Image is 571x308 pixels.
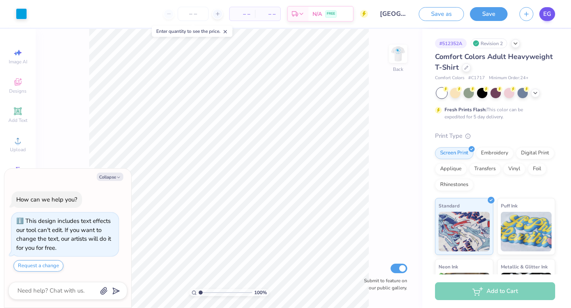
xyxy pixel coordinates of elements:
button: Save as [419,7,464,21]
strong: Fresh Prints Flash: [445,106,487,113]
div: Screen Print [435,147,473,159]
span: 100 % [254,289,267,296]
div: How can we help you? [16,196,77,203]
span: Minimum Order: 24 + [489,75,529,82]
span: N/A [312,10,322,18]
div: Enter quantity to see the price. [152,26,232,37]
span: FREE [327,11,335,17]
span: – – [234,10,250,18]
span: Comfort Colors Adult Heavyweight T-Shirt [435,52,553,72]
a: EG [539,7,555,21]
span: – – [260,10,276,18]
span: Metallic & Glitter Ink [501,262,548,271]
span: Neon Ink [439,262,458,271]
div: Transfers [469,163,501,175]
div: Foil [528,163,546,175]
div: Embroidery [476,147,514,159]
span: Comfort Colors [435,75,464,82]
span: Designs [9,88,27,94]
button: Save [470,7,508,21]
input: – – [178,7,209,21]
div: This color can be expedited for 5 day delivery. [445,106,542,120]
div: Print Type [435,131,555,141]
span: Add Text [8,117,27,124]
span: EG [543,10,551,19]
label: Submit to feature on our public gallery. [360,277,407,291]
div: # 512352A [435,38,467,48]
span: Puff Ink [501,202,517,210]
span: # C1717 [468,75,485,82]
div: Applique [435,163,467,175]
div: This design includes text effects our tool can't edit. If you want to change the text, our artist... [16,217,111,252]
input: Untitled Design [374,6,413,22]
div: Rhinestones [435,179,473,191]
div: Digital Print [516,147,554,159]
img: Standard [439,212,490,251]
div: Back [393,66,403,73]
div: Vinyl [503,163,525,175]
button: Collapse [97,173,123,181]
span: Standard [439,202,460,210]
button: Request a change [13,260,63,272]
span: Upload [10,146,26,153]
img: Puff Ink [501,212,552,251]
div: Revision 2 [471,38,507,48]
span: Image AI [9,59,27,65]
img: Back [390,46,406,62]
